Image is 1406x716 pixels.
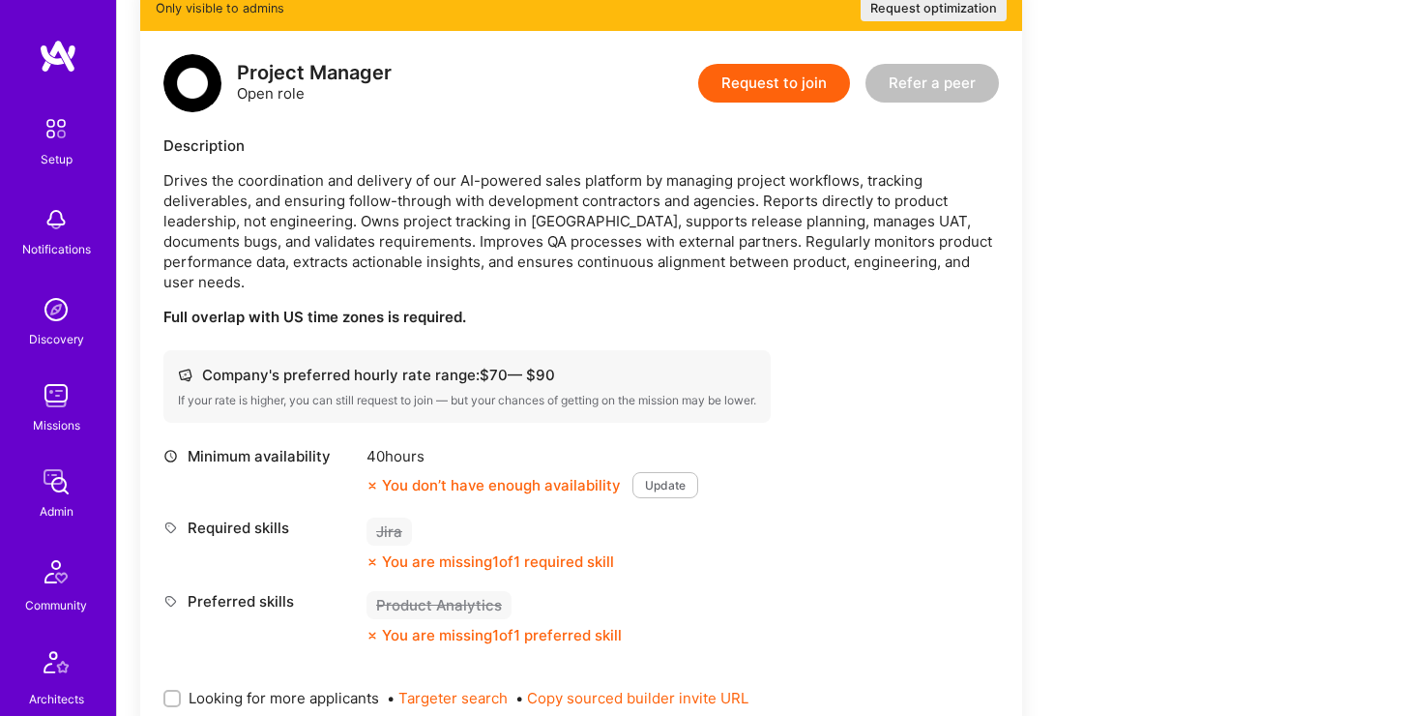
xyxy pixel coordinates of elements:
[163,594,178,609] i: icon Tag
[527,688,748,708] button: Copy sourced builder invite URL
[29,689,84,709] div: Architects
[366,475,621,495] div: You don’t have enough availability
[163,54,221,112] img: logo
[41,149,73,169] div: Setup
[178,368,192,382] i: icon Cash
[189,688,379,708] span: Looking for more applicants
[366,446,698,466] div: 40 hours
[163,591,357,612] div: Preferred skills
[40,501,73,522] div: Admin
[237,63,392,83] div: Project Manager
[163,308,466,326] strong: Full overlap with US time zones is required.
[163,170,999,292] p: Drives the coordination and delivery of our AI-powered sales platform by managing project workflo...
[33,642,79,689] img: Architects
[163,518,357,538] div: Required skills
[37,376,75,415] img: teamwork
[36,108,76,149] img: setup
[366,591,512,619] div: Product Analytics
[387,688,508,708] span: •
[25,595,87,615] div: Community
[178,365,756,385] div: Company's preferred hourly rate range: $ 70 — $ 90
[163,135,999,156] div: Description
[366,630,378,641] i: icon CloseOrange
[382,625,622,645] div: You are missing 1 of 1 preferred skill
[398,688,508,708] button: Targeter search
[29,329,84,349] div: Discovery
[865,64,999,103] button: Refer a peer
[515,688,748,708] span: •
[37,462,75,501] img: admin teamwork
[163,446,357,466] div: Minimum availability
[382,552,614,572] div: You are missing 1 of 1 required skill
[237,63,392,104] div: Open role
[33,549,79,595] img: Community
[37,200,75,239] img: bell
[366,556,378,568] i: icon CloseOrange
[632,472,698,498] button: Update
[163,521,178,535] i: icon Tag
[39,39,77,74] img: logo
[178,393,756,408] div: If your rate is higher, you can still request to join — but your chances of getting on the missio...
[33,415,80,435] div: Missions
[22,239,91,259] div: Notifications
[37,290,75,329] img: discovery
[163,449,178,463] i: icon Clock
[698,64,850,103] button: Request to join
[366,480,378,492] i: icon CloseOrange
[366,518,412,546] div: Jira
